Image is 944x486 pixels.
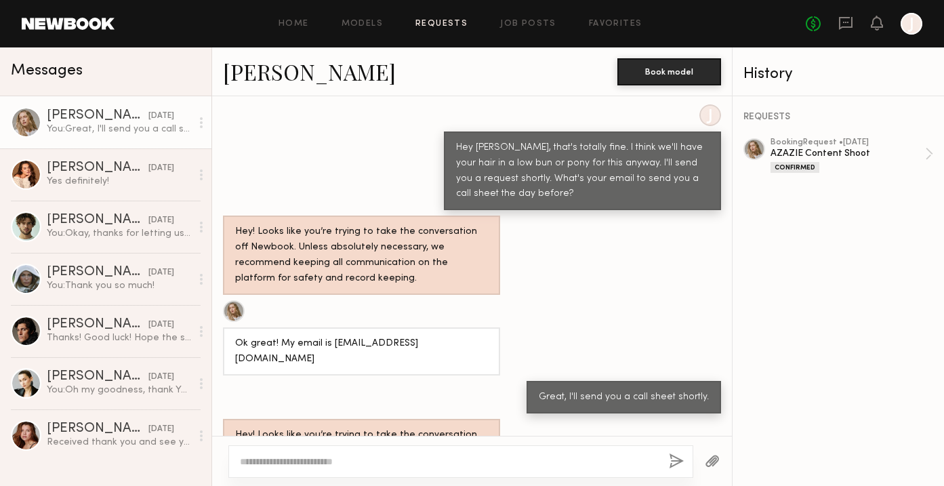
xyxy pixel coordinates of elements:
[342,20,383,28] a: Models
[456,140,709,203] div: Hey [PERSON_NAME], that's totally fine. I think we'll have your hair in a low bun or pony for thi...
[500,20,556,28] a: Job Posts
[771,162,819,173] div: Confirmed
[235,336,488,367] div: Ok great! My email is [EMAIL_ADDRESS][DOMAIN_NAME]
[47,422,148,436] div: [PERSON_NAME]
[148,110,174,123] div: [DATE]
[47,227,191,240] div: You: Okay, thanks for letting us know! No need to travel back during those days, we can work arou...
[47,318,148,331] div: [PERSON_NAME]
[47,123,191,136] div: You: Great, I'll send you a call sheet shortly.
[148,371,174,384] div: [DATE]
[148,162,174,175] div: [DATE]
[148,214,174,227] div: [DATE]
[743,113,933,122] div: REQUESTS
[223,57,396,86] a: [PERSON_NAME]
[47,279,191,292] div: You: Thank you so much!
[415,20,468,28] a: Requests
[617,58,721,85] button: Book model
[47,175,191,188] div: Yes definitely!
[235,224,488,287] div: Hey! Looks like you’re trying to take the conversation off Newbook. Unless absolutely necessary, ...
[47,214,148,227] div: [PERSON_NAME]
[539,390,709,405] div: Great, I'll send you a call sheet shortly.
[47,109,148,123] div: [PERSON_NAME]
[47,331,191,344] div: Thanks! Good luck! Hope the shoot goes well!
[47,384,191,397] div: You: Oh my goodness, thank YOU! You were wonderful to work with. Hugs! :)
[743,66,933,82] div: History
[617,65,721,77] a: Book model
[771,147,925,160] div: AZAZIE Content Shoot
[771,138,933,173] a: bookingRequest •[DATE]AZAZIE Content ShootConfirmed
[901,13,922,35] a: J
[148,266,174,279] div: [DATE]
[771,138,925,147] div: booking Request • [DATE]
[47,266,148,279] div: [PERSON_NAME]
[11,63,83,79] span: Messages
[589,20,642,28] a: Favorites
[148,423,174,436] div: [DATE]
[47,161,148,175] div: [PERSON_NAME]
[148,319,174,331] div: [DATE]
[279,20,309,28] a: Home
[47,436,191,449] div: Received thank you and see you [DATE]!
[47,370,148,384] div: [PERSON_NAME]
